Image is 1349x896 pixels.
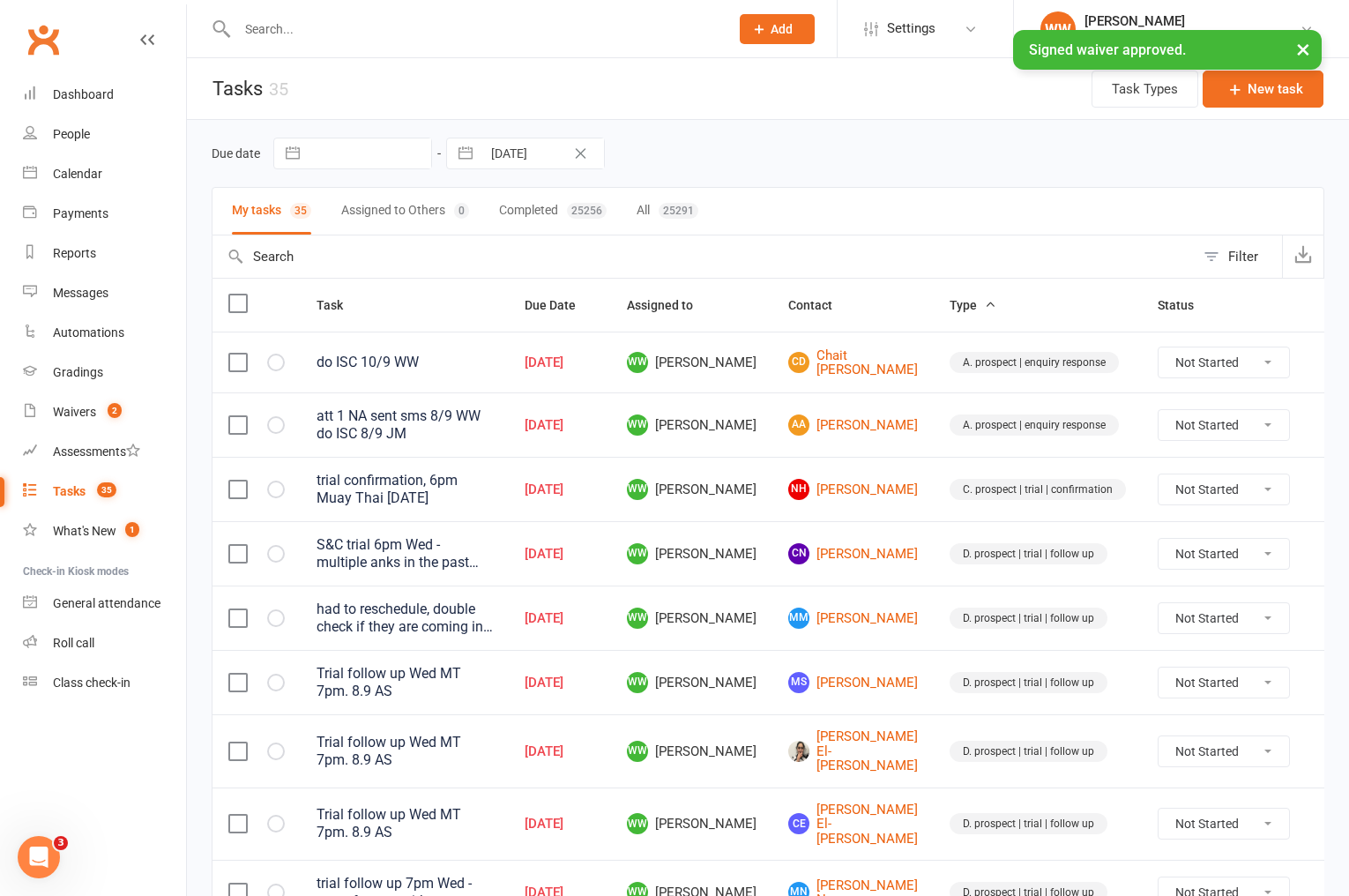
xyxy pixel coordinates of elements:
[290,203,311,219] div: 35
[525,547,595,562] div: [DATE]
[788,803,918,847] a: CE[PERSON_NAME] El-[PERSON_NAME]
[950,741,1107,762] div: D. prospect | trial | follow up
[1203,71,1323,108] button: New task
[788,729,918,773] a: [PERSON_NAME] El-[PERSON_NAME]
[23,663,186,703] a: Class kiosk mode
[565,143,596,164] button: Clear Date
[525,744,595,759] div: [DATE]
[269,78,288,100] div: 35
[53,636,94,650] div: Roll call
[627,543,648,564] span: WW
[525,298,595,312] span: Due Date
[187,58,288,119] h1: Tasks
[23,584,186,623] a: General attendance kiosk mode
[317,536,493,571] div: S&C trial 6pm Wed - multiple anks in the past 9/9 WW
[627,414,756,436] span: [PERSON_NAME]
[317,734,493,769] div: Trial follow up Wed MT 7pm. 8.9 AS
[232,188,311,235] button: My tasks35
[125,522,139,537] span: 1
[788,348,918,377] a: CDChait [PERSON_NAME]
[788,672,918,693] a: MS[PERSON_NAME]
[950,543,1107,564] div: D. prospect | trial | follow up
[1158,298,1213,312] span: Status
[950,352,1119,373] div: A. prospect | enquiry response
[1084,13,1300,29] div: [PERSON_NAME]
[788,352,809,373] span: CD
[53,444,140,459] div: Assessments
[627,672,648,693] span: WW
[788,543,918,564] a: CN[PERSON_NAME]
[788,741,809,762] img: Samantha El-Helou
[788,608,918,629] a: MM[PERSON_NAME]
[788,479,918,500] a: NH[PERSON_NAME]
[788,608,809,629] span: MM
[53,676,130,690] div: Class check-in
[53,87,114,101] div: Dashboard
[23,273,186,313] a: Messages
[627,479,648,500] span: WW
[53,524,116,538] div: What's New
[788,414,809,436] span: AA
[23,511,186,551] a: What's New1
[23,75,186,115] a: Dashboard
[53,206,108,220] div: Payments
[950,672,1107,693] div: D. prospect | trial | follow up
[525,611,595,626] div: [DATE]
[317,665,493,700] div: Trial follow up Wed MT 7pm. 8.9 AS
[525,295,595,316] button: Due Date
[23,154,186,194] a: Calendar
[1084,29,1300,45] div: Dominance MMA [GEOGRAPHIC_DATA]
[950,298,996,312] span: Type
[627,813,648,834] span: WW
[788,298,852,312] span: Contact
[23,194,186,234] a: Payments
[637,188,698,235] button: All25291
[887,9,935,49] span: Settings
[788,813,809,834] span: CE
[525,817,595,832] div: [DATE]
[1287,30,1319,68] button: ×
[23,234,186,273] a: Reports
[317,806,493,841] div: Trial follow up Wed MT 7pm. 8.9 AS
[23,313,186,353] a: Automations
[53,484,86,498] div: Tasks
[317,354,493,371] div: do ISC 10/9 WW
[454,203,469,219] div: 0
[317,601,493,636] div: had to reschedule, double check if they are coming in [DATE] or [DATE], trial follow up - 10am MT...
[212,146,260,161] label: Due date
[771,22,793,36] span: Add
[525,355,595,370] div: [DATE]
[1158,295,1213,316] button: Status
[317,472,493,507] div: trial confirmation, 6pm Muay Thai [DATE]
[23,432,186,472] a: Assessments
[1228,246,1258,267] div: Filter
[1195,235,1282,278] button: Filter
[23,472,186,511] a: Tasks 35
[53,286,108,300] div: Messages
[627,741,756,762] span: [PERSON_NAME]
[23,623,186,663] a: Roll call
[659,203,698,219] div: 25291
[950,813,1107,834] div: D. prospect | trial | follow up
[788,414,918,436] a: AA[PERSON_NAME]
[627,352,648,373] span: WW
[23,392,186,432] a: Waivers 2
[627,543,756,564] span: [PERSON_NAME]
[108,403,122,418] span: 2
[950,295,996,316] button: Type
[53,405,96,419] div: Waivers
[53,365,103,379] div: Gradings
[950,414,1119,436] div: A. prospect | enquiry response
[788,295,852,316] button: Contact
[53,596,160,610] div: General attendance
[627,608,648,629] span: WW
[97,482,116,497] span: 35
[212,235,1195,278] input: Search
[1092,71,1198,108] button: Task Types
[740,14,815,44] button: Add
[627,414,648,436] span: WW
[788,672,809,693] span: MS
[788,543,809,564] span: CN
[232,17,717,41] input: Search...
[21,18,65,62] a: Clubworx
